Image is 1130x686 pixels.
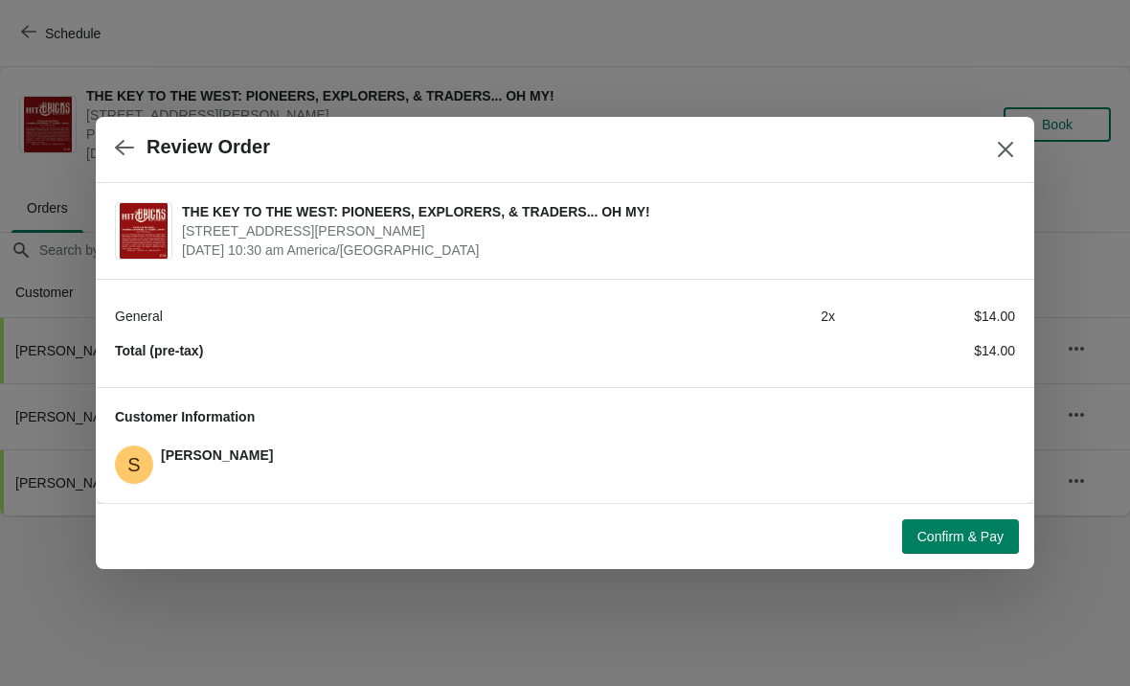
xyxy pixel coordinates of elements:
[917,529,1004,544] span: Confirm & Pay
[115,409,255,424] span: Customer Information
[835,307,1015,326] div: $14.00
[115,307,655,326] div: General
[835,341,1015,360] div: $14.00
[182,240,1006,260] span: [DATE] 10:30 am America/[GEOGRAPHIC_DATA]
[115,446,153,484] span: Stoller
[127,454,140,475] text: S
[902,519,1019,554] button: Confirm & Pay
[147,136,270,158] h2: Review Order
[120,203,167,259] img: THE KEY TO THE WEST: PIONEERS, EXPLORERS, & TRADERS... OH MY! | 230 South Main Street, Saint Char...
[655,307,835,326] div: 2 x
[161,447,273,463] span: [PERSON_NAME]
[115,343,203,358] strong: Total (pre-tax)
[182,202,1006,221] span: THE KEY TO THE WEST: PIONEERS, EXPLORERS, & TRADERS... OH MY!
[988,132,1023,167] button: Close
[182,221,1006,240] span: [STREET_ADDRESS][PERSON_NAME]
